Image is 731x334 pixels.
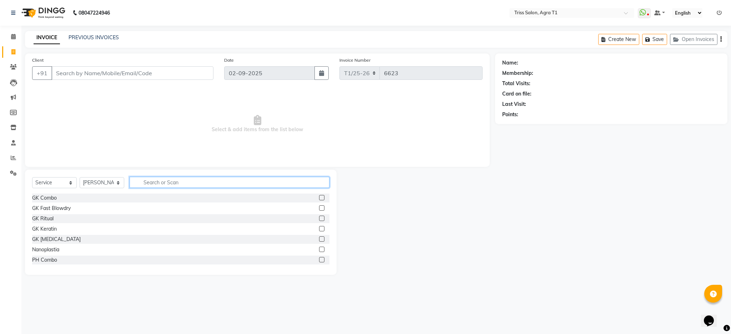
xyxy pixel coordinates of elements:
div: GK [MEDICAL_DATA] [32,236,81,243]
div: GK Keratin [32,225,57,233]
img: logo [18,3,67,23]
div: GK Combo [32,194,57,202]
div: GK Fast Blowdry [32,205,71,212]
label: Invoice Number [339,57,370,63]
input: Search or Scan [130,177,329,188]
div: PH Combo [32,256,57,264]
div: Last Visit: [502,101,526,108]
iframe: chat widget [701,305,724,327]
button: Save [642,34,667,45]
div: Card on file: [502,90,531,98]
a: PREVIOUS INVOICES [69,34,119,41]
button: Create New [598,34,639,45]
div: Name: [502,59,518,67]
div: Points: [502,111,518,118]
label: Client [32,57,44,63]
button: +91 [32,66,52,80]
label: Date [224,57,234,63]
span: Select & add items from the list below [32,88,483,160]
div: Nanoplastia [32,246,59,253]
a: INVOICE [34,31,60,44]
b: 08047224946 [79,3,110,23]
input: Search by Name/Mobile/Email/Code [51,66,213,80]
div: GK Ritual [32,215,54,222]
div: Membership: [502,70,533,77]
button: Open Invoices [670,34,717,45]
div: Total Visits: [502,80,530,87]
